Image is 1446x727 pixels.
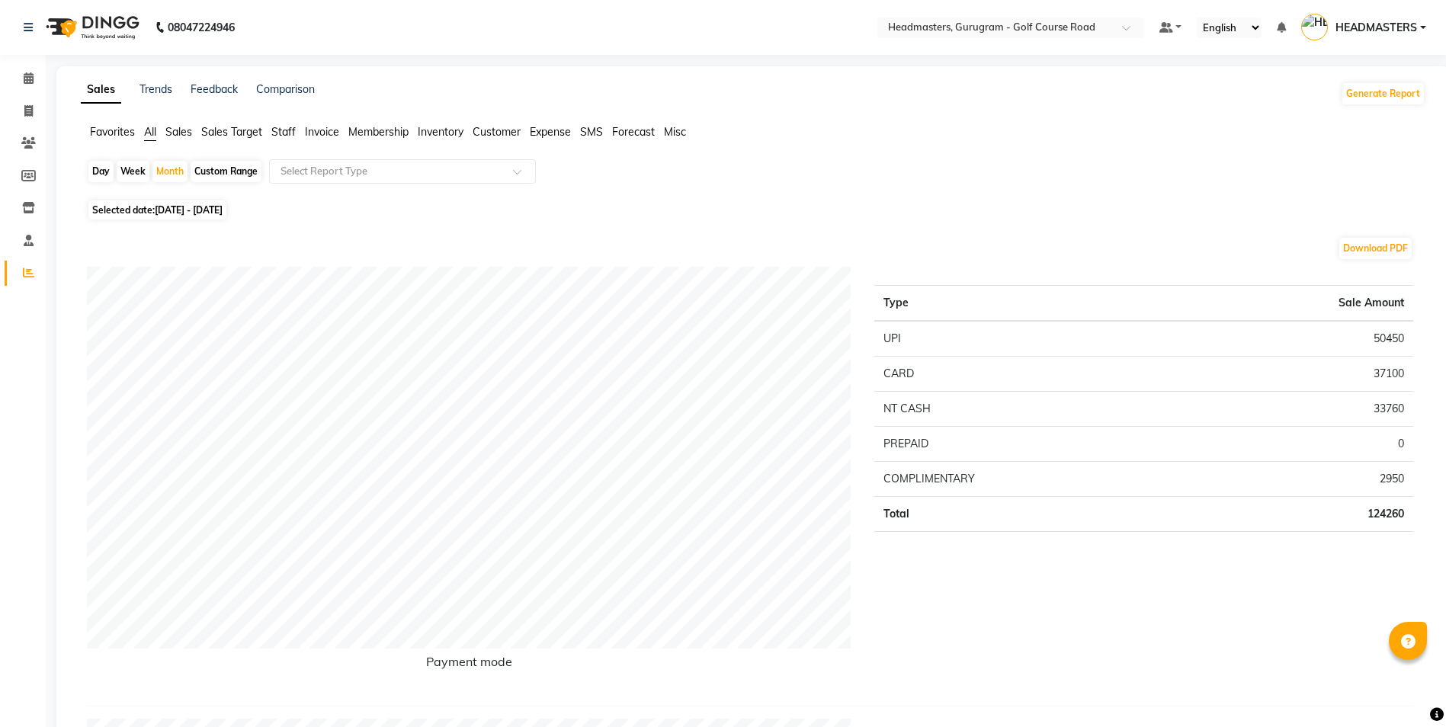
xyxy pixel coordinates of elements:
[874,462,1180,497] td: COMPLIMENTARY
[418,125,463,139] span: Inventory
[874,497,1180,532] td: Total
[874,357,1180,392] td: CARD
[348,125,409,139] span: Membership
[473,125,521,139] span: Customer
[139,82,172,96] a: Trends
[580,125,603,139] span: SMS
[1335,20,1417,36] span: HEADMASTERS
[305,125,339,139] span: Invoice
[874,286,1180,322] th: Type
[271,125,296,139] span: Staff
[1180,286,1413,322] th: Sale Amount
[152,161,188,182] div: Month
[1301,14,1328,40] img: HEADMASTERS
[874,392,1180,427] td: NT CASH
[88,161,114,182] div: Day
[191,161,261,182] div: Custom Range
[191,82,238,96] a: Feedback
[874,321,1180,357] td: UPI
[1342,83,1424,104] button: Generate Report
[1339,238,1412,259] button: Download PDF
[1180,357,1413,392] td: 37100
[144,125,156,139] span: All
[39,6,143,49] img: logo
[874,427,1180,462] td: PREPAID
[165,125,192,139] span: Sales
[81,76,121,104] a: Sales
[256,82,315,96] a: Comparison
[155,204,223,216] span: [DATE] - [DATE]
[1180,321,1413,357] td: 50450
[88,200,226,219] span: Selected date:
[1180,392,1413,427] td: 33760
[201,125,262,139] span: Sales Target
[168,6,235,49] b: 08047224946
[612,125,655,139] span: Forecast
[1180,427,1413,462] td: 0
[87,655,851,675] h6: Payment mode
[90,125,135,139] span: Favorites
[117,161,149,182] div: Week
[1382,666,1431,712] iframe: chat widget
[664,125,686,139] span: Misc
[1180,462,1413,497] td: 2950
[530,125,571,139] span: Expense
[1180,497,1413,532] td: 124260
